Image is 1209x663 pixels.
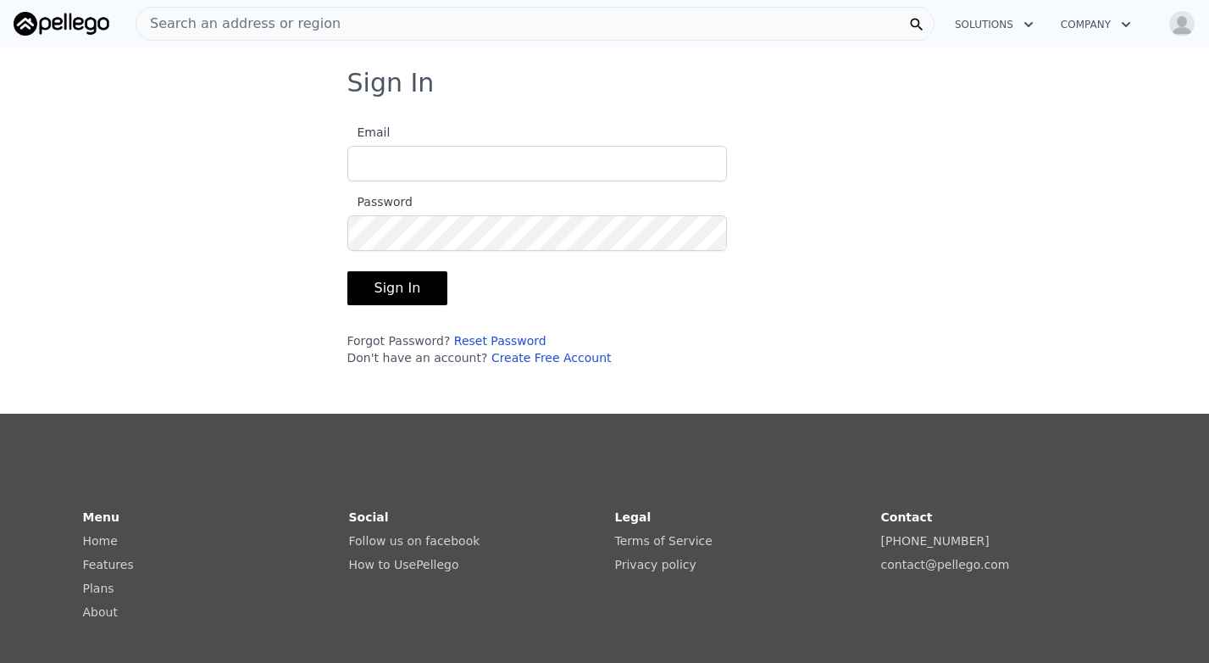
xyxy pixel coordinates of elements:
[14,12,109,36] img: Pellego
[349,534,480,548] a: Follow us on facebook
[941,9,1047,40] button: Solutions
[349,558,459,571] a: How to UsePellego
[615,558,696,571] a: Privacy policy
[881,558,1010,571] a: contact@pellego.com
[615,510,652,524] strong: Legal
[881,510,933,524] strong: Contact
[83,558,134,571] a: Features
[349,510,389,524] strong: Social
[454,334,546,348] a: Reset Password
[1168,10,1195,37] img: avatar
[881,534,990,548] a: [PHONE_NUMBER]
[83,510,119,524] strong: Menu
[347,332,727,366] div: Forgot Password? Don't have an account?
[83,582,114,595] a: Plans
[347,215,727,251] input: Password
[83,534,118,548] a: Home
[347,271,448,305] button: Sign In
[347,125,391,139] span: Email
[347,146,727,181] input: Email
[136,14,341,34] span: Search an address or region
[347,195,413,209] span: Password
[615,534,713,548] a: Terms of Service
[1047,9,1145,40] button: Company
[83,605,118,619] a: About
[491,351,612,365] a: Create Free Account
[347,68,862,98] h3: Sign In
